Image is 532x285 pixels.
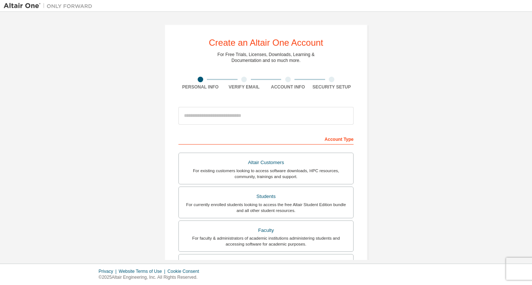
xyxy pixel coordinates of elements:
[266,84,310,90] div: Account Info
[99,274,204,281] p: © 2025 Altair Engineering, Inc. All Rights Reserved.
[119,268,167,274] div: Website Terms of Use
[167,268,203,274] div: Cookie Consent
[99,268,119,274] div: Privacy
[183,168,349,180] div: For existing customers looking to access software downloads, HPC resources, community, trainings ...
[310,84,354,90] div: Security Setup
[183,202,349,213] div: For currently enrolled students looking to access the free Altair Student Edition bundle and all ...
[183,235,349,247] div: For faculty & administrators of academic institutions administering students and accessing softwa...
[178,133,354,145] div: Account Type
[218,52,315,63] div: For Free Trials, Licenses, Downloads, Learning & Documentation and so much more.
[183,225,349,236] div: Faculty
[209,38,323,47] div: Create an Altair One Account
[222,84,266,90] div: Verify Email
[4,2,96,10] img: Altair One
[183,259,349,269] div: Everyone else
[183,157,349,168] div: Altair Customers
[183,191,349,202] div: Students
[178,84,222,90] div: Personal Info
